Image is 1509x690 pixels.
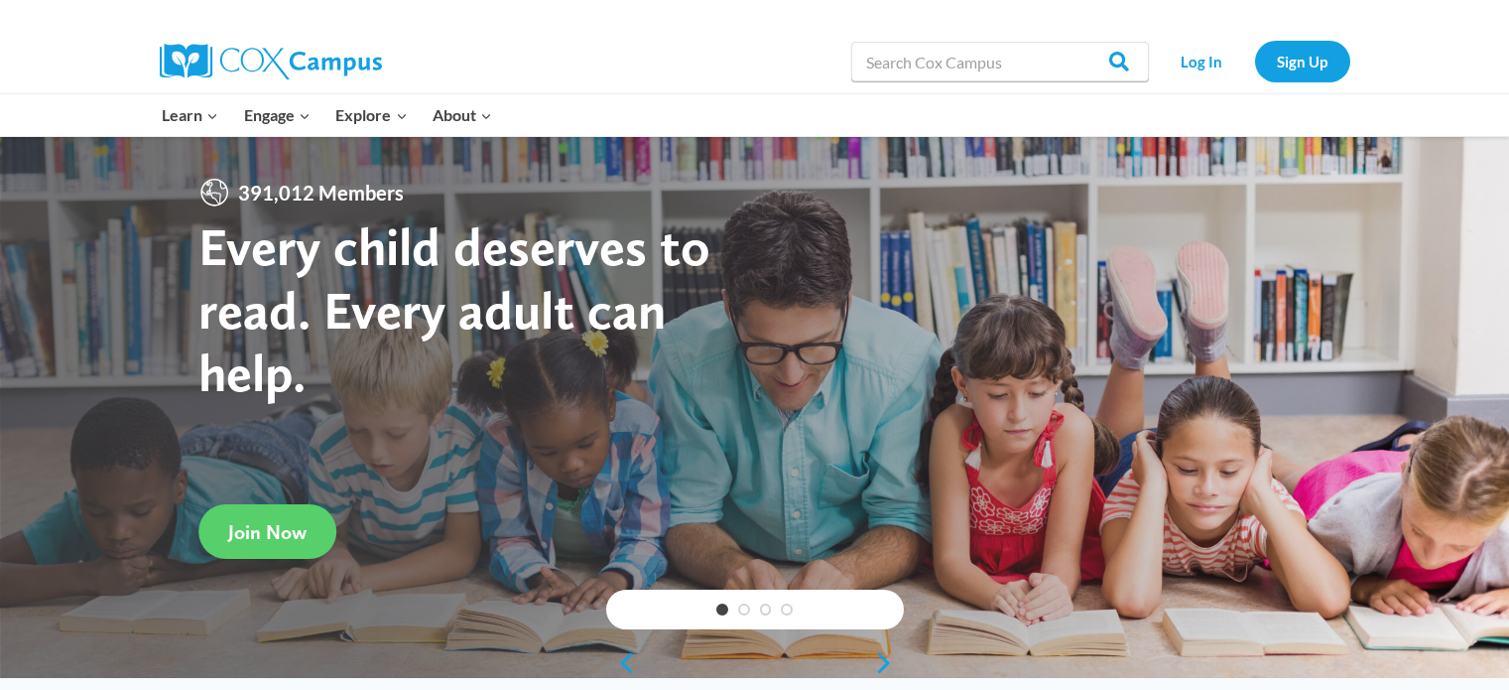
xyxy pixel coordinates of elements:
a: 3 [760,604,772,616]
a: 2 [738,604,750,616]
a: Log In [1159,41,1245,81]
a: Join Now [198,504,336,559]
a: previous [606,651,636,675]
div: content slider buttons [606,643,904,683]
input: Search Cox Campus [851,42,1149,81]
span: About [433,102,492,128]
span: Join Now [228,520,307,544]
a: Sign Up [1255,41,1350,81]
a: 4 [781,604,793,616]
a: 1 [716,604,728,616]
span: Learn [162,102,218,128]
span: 391,012 Members [230,177,412,208]
span: Explore [335,102,407,128]
nav: Secondary Navigation [1159,41,1350,81]
img: Cox Campus [160,44,382,79]
span: Engage [244,102,311,128]
a: next [874,651,904,675]
nav: Primary Navigation [150,94,505,136]
strong: Every child deserves to read. Every adult can help. [198,214,710,404]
